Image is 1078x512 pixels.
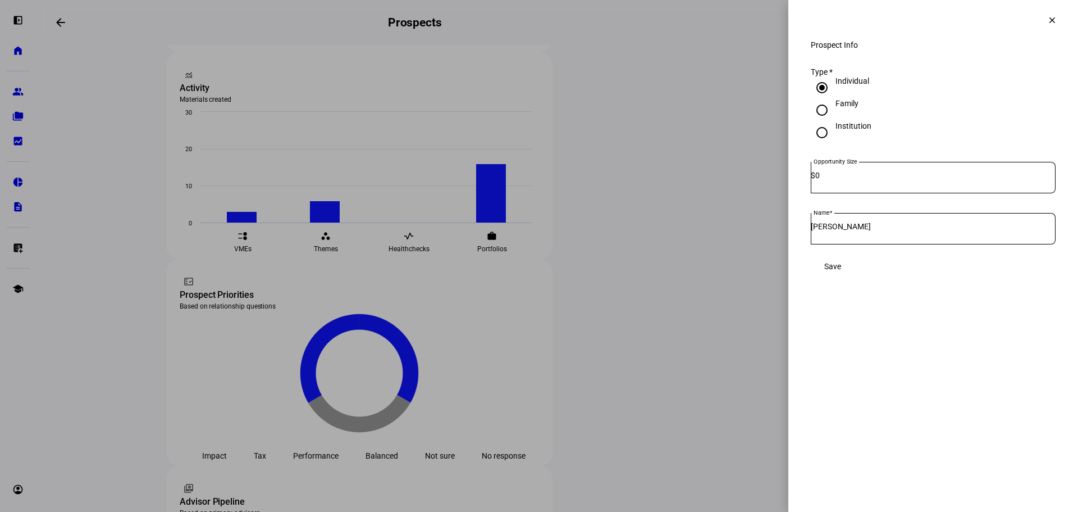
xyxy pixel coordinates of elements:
[835,76,869,85] div: Individual
[824,262,841,271] span: Save
[814,158,857,165] mat-label: Opportunity Size
[811,67,1056,76] div: Type *
[811,255,855,278] button: Save
[835,121,871,130] div: Institution
[811,40,1056,49] div: Prospect Info
[814,209,829,216] mat-label: Name
[1047,15,1057,25] mat-icon: clear
[811,171,815,180] span: $
[835,99,858,108] div: Family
